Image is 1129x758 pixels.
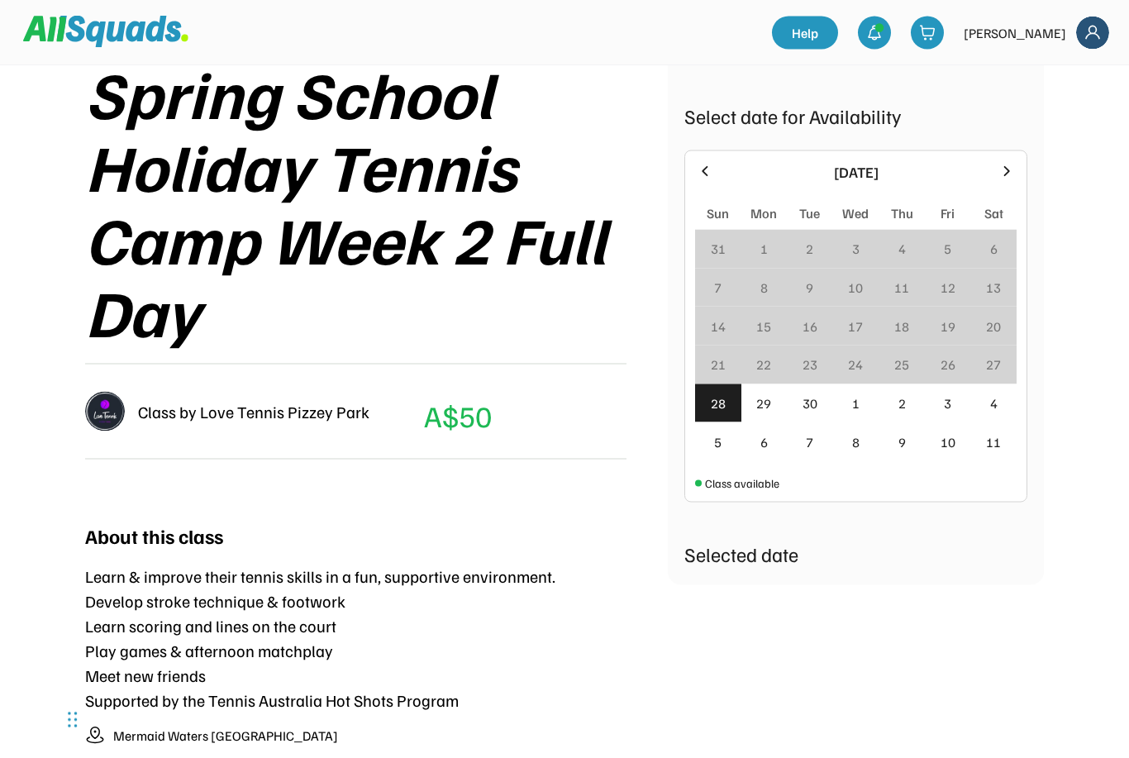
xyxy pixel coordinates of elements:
div: 31 [711,239,726,259]
div: 10 [848,278,863,298]
div: 12 [941,278,955,298]
div: Fri [941,203,955,223]
div: 7 [806,432,813,452]
div: 27 [986,355,1001,374]
div: 29 [756,393,771,413]
div: 11 [986,432,1001,452]
img: Frame%2018.svg [1076,17,1109,50]
img: Squad%20Logo.svg [23,16,188,47]
img: bell-03%20%281%29.svg [866,25,883,41]
div: 6 [760,432,768,452]
div: Sun [707,203,729,223]
div: 16 [803,317,817,336]
div: 8 [760,278,768,298]
div: 17 [848,317,863,336]
div: Learn & improve their tennis skills in a fun, supportive environment. Develop stroke technique & ... [85,564,555,713]
div: 1 [760,239,768,259]
div: 7 [714,278,722,298]
div: 5 [714,432,722,452]
div: 4 [898,239,906,259]
a: Help [772,17,838,50]
div: Tue [799,203,820,223]
div: [PERSON_NAME] [964,23,1066,43]
div: 6 [990,239,998,259]
div: 5 [944,239,951,259]
div: 10 [941,432,955,452]
div: 21 [711,355,726,374]
div: 18 [894,317,909,336]
div: 4 [990,393,998,413]
div: Selected date [684,539,1027,569]
div: 19 [941,317,955,336]
div: 30 [803,393,817,413]
div: 9 [898,432,906,452]
div: Class available [705,474,779,492]
div: [DATE] [723,161,988,184]
div: 8 [852,432,860,452]
div: 13 [986,278,1001,298]
div: 9 [806,278,813,298]
div: 26 [941,355,955,374]
div: 15 [756,317,771,336]
img: shopping-cart-01%20%281%29.svg [919,25,936,41]
div: 3 [944,393,951,413]
div: Mon [750,203,777,223]
div: 11 [894,278,909,298]
div: 2 [806,239,813,259]
div: Mermaid Waters [GEOGRAPHIC_DATA] [113,726,338,746]
div: Class by Love Tennis Pizzey Park [138,399,369,424]
div: Select date for Availability [684,101,1027,131]
img: LTPP_Logo_REV.jpeg [85,392,125,431]
div: 1 [852,393,860,413]
div: 20 [986,317,1001,336]
div: Spring School Holiday Tennis Camp Week 2 Full Day [85,56,668,347]
div: 14 [711,317,726,336]
div: 23 [803,355,817,374]
div: 24 [848,355,863,374]
div: Sat [984,203,1003,223]
div: Thu [891,203,913,223]
div: 2 [898,393,906,413]
div: 25 [894,355,909,374]
div: A$50 [424,393,492,438]
div: 28 [711,393,726,413]
div: Wed [842,203,869,223]
div: 22 [756,355,771,374]
div: 3 [852,239,860,259]
div: About this class [85,521,223,551]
